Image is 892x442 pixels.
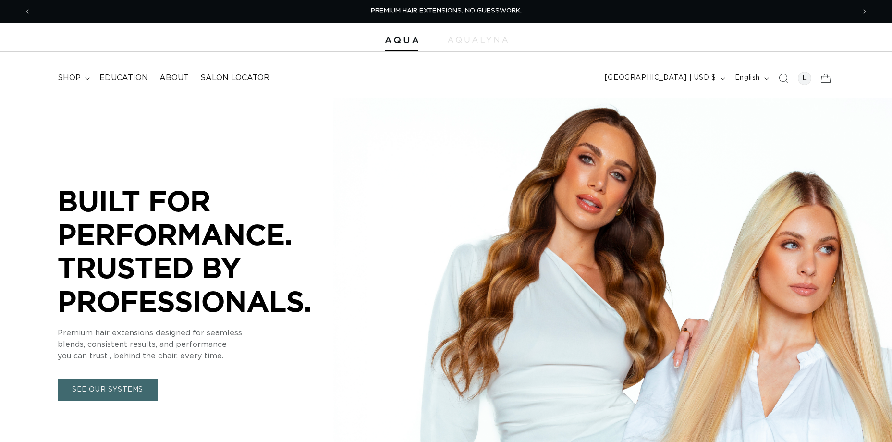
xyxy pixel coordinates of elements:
p: Premium hair extensions designed for seamless [58,328,346,339]
span: PREMIUM HAIR EXTENSIONS. NO GUESSWORK. [371,8,522,14]
p: BUILT FOR PERFORMANCE. TRUSTED BY PROFESSIONALS. [58,184,346,318]
p: blends, consistent results, and performance [58,339,346,351]
span: About [159,73,189,83]
img: aqualyna.com [448,37,508,43]
p: you can trust , behind the chair, every time. [58,351,346,362]
button: Previous announcement [17,2,38,21]
summary: Search [773,68,794,89]
button: [GEOGRAPHIC_DATA] | USD $ [599,69,729,87]
span: English [735,73,760,83]
a: About [154,67,195,89]
a: Education [94,67,154,89]
a: Salon Locator [195,67,275,89]
summary: shop [52,67,94,89]
span: shop [58,73,81,83]
button: English [729,69,773,87]
img: Aqua Hair Extensions [385,37,418,44]
span: Salon Locator [200,73,269,83]
span: Education [99,73,148,83]
a: SEE OUR SYSTEMS [58,379,158,402]
span: [GEOGRAPHIC_DATA] | USD $ [605,73,716,83]
button: Next announcement [854,2,875,21]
